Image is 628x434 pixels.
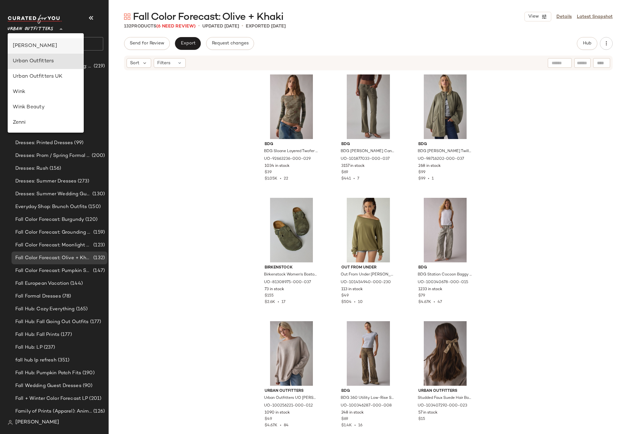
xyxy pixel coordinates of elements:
[15,165,48,172] span: Dresses: Rush
[265,265,319,271] span: Birkenstock
[15,369,81,377] span: Fall Hub: Pumpkin Patch Fits
[341,395,395,401] span: BDG 360 Utility Low-Rise Straight Leg Pant in Green, Women's at Urban Outfitters
[413,74,477,139] img: 98716202_037_b
[180,41,195,46] span: Export
[418,156,464,162] span: UO-98716202-000-037
[418,163,441,169] span: 268 in stock
[341,265,395,271] span: Out From Under
[341,177,351,181] span: $441
[418,403,467,409] span: UO-103407292-000-023
[418,265,472,271] span: BDG
[265,142,319,147] span: BDG
[15,178,76,185] span: Dresses: Summer Dresses
[524,12,551,21] button: View
[275,300,282,304] span: •
[264,156,311,162] span: UO-92663236-000-029
[124,24,131,29] span: 132
[13,88,79,96] div: Wink
[341,149,395,154] span: BDG [PERSON_NAME] Canvas Ultra Low-Rise Bootcut Utility Pant in Dark Green, Women's at Urban Outf...
[8,22,53,33] span: Urban Outfitters
[92,408,105,415] span: (126)
[282,300,285,304] span: 17
[341,410,364,416] span: 248 in stock
[92,63,105,70] span: (219)
[352,423,358,428] span: •
[15,267,92,275] span: Fall Color Forecast: Pumpkin Spice Tones
[15,139,73,147] span: Dresses: Printed Dresses
[264,403,313,409] span: UO-100256221-000-012
[413,321,477,386] img: 103407292_023_b
[284,423,289,428] span: 84
[129,41,164,46] span: Send for Review
[130,60,139,66] span: Sort
[15,306,75,313] span: Fall Hub: Cozy Everything
[341,293,349,299] span: $49
[13,104,79,111] div: Wink Beauty
[336,74,400,139] img: 101877033_037_b
[341,163,365,169] span: 3157 in stock
[341,300,352,304] span: $504
[413,198,477,262] img: 100340678_015_b
[265,287,284,292] span: 73 in stock
[88,395,101,402] span: (201)
[264,272,318,278] span: Birkenstock Women's Boston Suede Clog in Thyme, Women's at Urban Outfitters
[246,23,286,30] p: Exported [DATE]
[336,321,400,386] img: 100346287_008_b
[15,344,43,351] span: Fall Hub: LP
[15,216,84,223] span: Fall Color Forecast: Burgundy
[336,198,400,262] img: 101454940_230_b
[438,300,442,304] span: 47
[156,24,196,29] span: (6 Need Review)
[124,13,130,20] img: svg%3e
[59,331,72,338] span: (177)
[418,177,425,181] span: $99
[75,306,88,313] span: (165)
[418,293,425,299] span: $79
[90,152,105,159] span: (200)
[265,163,290,169] span: 1034 in stock
[15,203,87,211] span: Everyday Shop: Brunch Outfits
[358,300,363,304] span: 10
[15,408,92,415] span: Family of Prints (Apparel): Animal Print
[264,395,318,401] span: Urban Outfitters UO [PERSON_NAME] Oversized Off-The-Shoulder Sweater in Beige, Women's at Urban O...
[351,177,357,181] span: •
[418,142,472,147] span: BDG
[357,177,359,181] span: 7
[15,357,57,364] span: fall hub lp refresh
[13,58,79,65] div: Urban Outfitters
[8,33,84,133] div: undefined-list
[341,287,363,292] span: 113 in stock
[341,170,348,175] span: $69
[425,177,432,181] span: •
[15,280,69,287] span: Fall European Vacation
[15,331,59,338] span: Fall Hub: Fall Prints
[556,13,572,20] a: Details
[265,170,272,175] span: $39
[8,15,62,24] img: cfy_white_logo.C9jOOHJF.svg
[418,272,472,278] span: BDG Station Cocoon Baggy Barrel Leg Cargo Pant in Neutral, Women's at Urban Outfitters
[87,203,101,211] span: (150)
[265,423,277,428] span: $4.67K
[15,395,88,402] span: Fall + Winter Color Forecast LP
[124,37,170,50] button: Send for Review
[15,293,61,300] span: Fall Formal Dresses
[89,318,101,326] span: (177)
[175,37,201,50] button: Export
[265,293,274,299] span: $155
[92,267,105,275] span: (147)
[265,177,277,181] span: $1.05K
[92,229,105,236] span: (159)
[277,423,284,428] span: •
[341,388,395,394] span: BDG
[81,382,93,390] span: (90)
[418,388,472,394] span: Urban Outfitters
[418,280,468,285] span: UO-100340678-000-015
[57,357,70,364] span: (351)
[418,395,472,401] span: Studded Faux Suede Hair Bow Clip Set in [GEOGRAPHIC_DATA], Women's at Urban Outfitters
[206,37,254,50] button: Request changes
[260,198,324,262] img: 81308975_037_b
[577,37,597,50] button: Hub
[264,149,318,154] span: BDG Sloane Layered Twofer Long Sleeve Tee in Camo/Camo, Women's at Urban Outfitters
[418,410,438,416] span: 57 in stock
[341,403,392,409] span: UO-100346287-000-008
